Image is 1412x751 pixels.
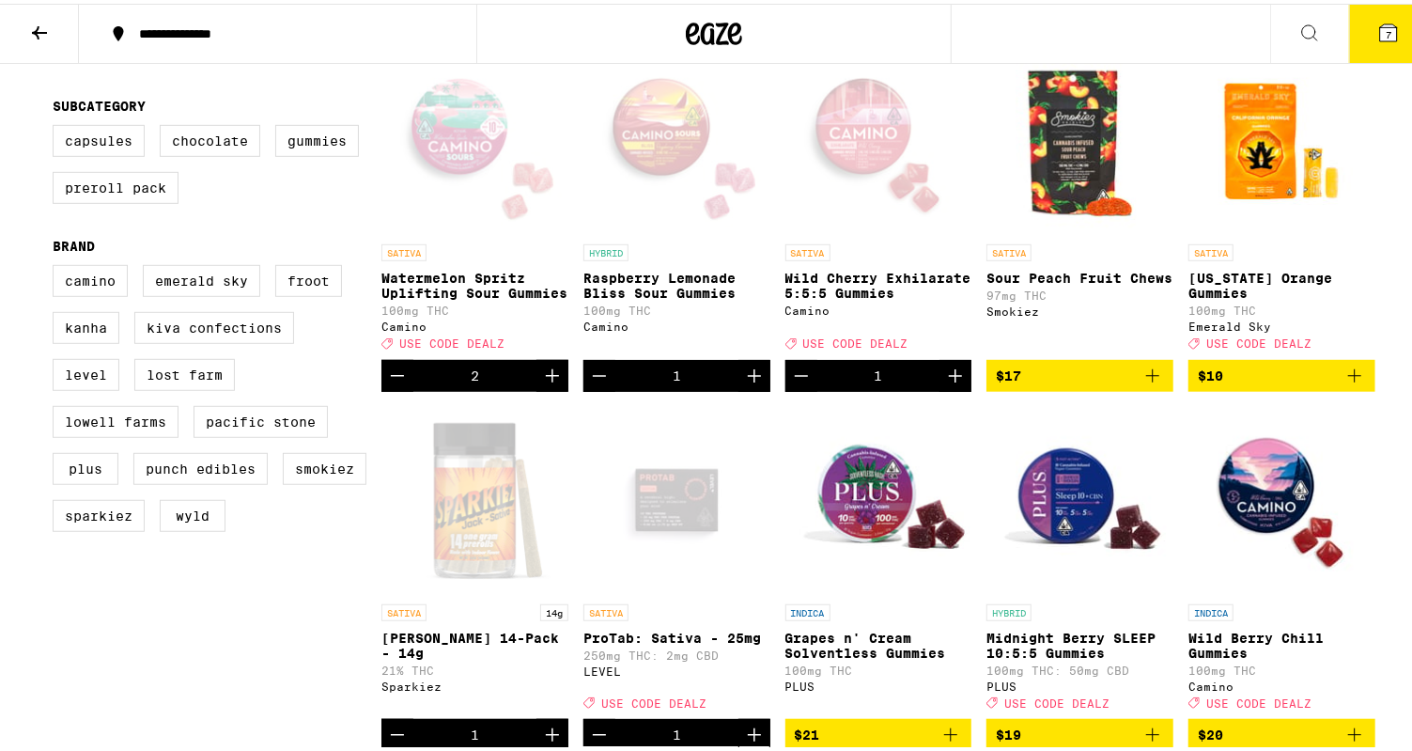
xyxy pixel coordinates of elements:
button: Decrement [583,356,615,388]
p: SATIVA [785,241,830,258]
div: Smokiez [986,302,1173,314]
img: PLUS - Midnight Berry SLEEP 10:5:5 Gummies [986,403,1173,591]
p: 100mg THC [583,301,770,313]
p: 100mg THC [1188,661,1375,673]
label: Camino [53,261,128,293]
div: 1 [471,724,479,739]
div: 1 [673,365,681,380]
p: SATIVA [986,241,1032,258]
p: [PERSON_NAME] 14-Pack - 14g [381,627,568,657]
span: $19 [996,724,1021,739]
p: 97mg THC [986,286,1173,298]
span: USE CODE DEALZ [399,335,504,347]
p: HYBRID [986,601,1032,618]
label: Emerald Sky [143,261,260,293]
img: PLUS - Grapes n' Cream Solventless Gummies [785,403,972,591]
button: Increment [738,715,770,747]
label: Froot [275,261,342,293]
div: Emerald Sky [1188,317,1375,329]
p: 100mg THC [785,661,972,673]
span: Hi. Need any help? [11,13,135,28]
p: Midnight Berry SLEEP 10:5:5 Gummies [986,627,1173,657]
button: Decrement [583,715,615,747]
legend: Brand [53,235,95,250]
label: Lost Farm [134,355,235,387]
label: LEVEL [53,355,119,387]
button: Increment [536,715,568,747]
label: PLUS [53,449,118,481]
label: Kiva Confections [134,308,294,340]
label: Punch Edibles [133,449,268,481]
div: Sparkiez [381,677,568,689]
a: Open page for Sour Peach Fruit Chews from Smokiez [986,43,1173,355]
button: Add to bag [785,715,972,747]
p: INDICA [785,601,830,618]
a: Open page for Wild Berry Chill Gummies from Camino [1188,403,1375,715]
a: Open page for Jack 14-Pack - 14g from Sparkiez [381,403,568,715]
button: Add to bag [1188,356,1375,388]
span: $17 [996,365,1021,380]
div: PLUS [785,677,972,689]
a: Open page for ProTab: Sativa - 25mg from LEVEL [583,403,770,715]
label: Preroll Pack [53,168,178,200]
button: Decrement [381,356,413,388]
div: Camino [583,317,770,329]
label: Lowell Farms [53,402,178,434]
p: 100mg THC [381,301,568,313]
label: Pacific Stone [194,402,328,434]
div: Camino [381,317,568,329]
a: Open page for Wild Cherry Exhilarate 5:5:5 Gummies from Camino [785,43,972,355]
p: Wild Berry Chill Gummies [1188,627,1375,657]
p: 100mg THC: 50mg CBD [986,661,1173,673]
span: USE CODE DEALZ [1206,694,1311,706]
p: SATIVA [583,601,628,618]
div: 1 [874,365,882,380]
label: Chocolate [160,121,260,153]
button: Add to bag [1188,715,1375,747]
label: Capsules [53,121,145,153]
span: USE CODE DEALZ [803,335,908,347]
label: Sparkiez [53,496,145,528]
a: Open page for Watermelon Spritz Uplifting Sour Gummies from Camino [381,43,568,355]
p: SATIVA [1188,241,1234,258]
button: Increment [536,356,568,388]
button: Decrement [785,356,817,388]
img: Camino - Wild Berry Chill Gummies [1188,403,1375,591]
legend: Subcategory [53,95,146,110]
p: [US_STATE] Orange Gummies [1188,267,1375,297]
span: $20 [1198,724,1223,739]
img: Emerald Sky - California Orange Gummies [1188,43,1375,231]
div: PLUS [986,677,1173,689]
p: 100mg THC [1188,301,1375,313]
label: Kanha [53,308,119,340]
span: $21 [795,724,820,739]
p: Grapes n' Cream Solventless Gummies [785,627,972,657]
span: 7 [1386,25,1391,37]
div: Camino [785,301,972,313]
button: Increment [939,356,971,388]
div: Camino [1188,677,1375,689]
button: Add to bag [986,356,1173,388]
p: 21% THC [381,661,568,673]
a: Open page for Midnight Berry SLEEP 10:5:5 Gummies from PLUS [986,403,1173,715]
p: Wild Cherry Exhilarate 5:5:5 Gummies [785,267,972,297]
img: Smokiez - Sour Peach Fruit Chews [986,43,1173,231]
p: INDICA [1188,601,1234,618]
a: Open page for Raspberry Lemonade Bliss Sour Gummies from Camino [583,43,770,355]
span: USE CODE DEALZ [1206,335,1311,347]
a: Open page for California Orange Gummies from Emerald Sky [1188,43,1375,355]
span: USE CODE DEALZ [1004,694,1109,706]
p: Raspberry Lemonade Bliss Sour Gummies [583,267,770,297]
div: 2 [471,365,479,380]
div: 1 [673,724,681,739]
span: USE CODE DEALZ [601,694,706,706]
p: Sour Peach Fruit Chews [986,267,1173,282]
p: 14g [540,601,568,618]
label: WYLD [160,496,225,528]
button: Add to bag [986,715,1173,747]
p: 250mg THC: 2mg CBD [583,646,770,658]
div: LEVEL [583,662,770,674]
p: SATIVA [381,601,427,618]
p: Watermelon Spritz Uplifting Sour Gummies [381,267,568,297]
label: Smokiez [283,449,366,481]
